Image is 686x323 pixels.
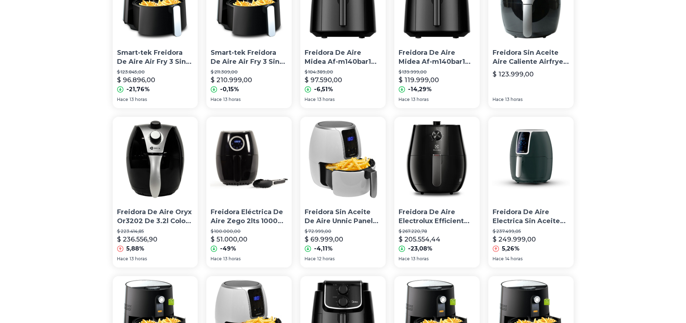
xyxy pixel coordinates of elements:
[206,117,292,267] a: Freidora Eléctrica De Aire Zego 2lts 1000w Con TemporizadorFreidora Eléctrica De Aire Zego 2lts 1...
[493,234,536,244] p: $ 249.999,00
[211,256,222,262] span: Hace
[305,208,381,226] p: Freidora Sin Aceite De Aire Unnic Panel Digital 4 L Premium Color Blanco
[399,208,475,226] p: Freidora De Aire Electrolux Efficient Eaf1 De 3.2l Color Negro 220v
[113,117,198,202] img: Freidora De Aire Oryx Or3202 De 3.2l Color Negro 220v-240v
[117,48,194,66] p: Smart-tek Freidora De Aire Air Fry 3 Sin Aceite Af2019 3,5l 1300w 80° 200° Color Negro
[493,256,504,262] span: Hace
[113,117,198,267] a: Freidora De Aire Oryx Or3202 De 3.2l Color Negro 220v-240vFreidora De Aire Oryx Or3202 De 3.2l Co...
[502,244,520,253] p: 5,26%
[211,69,287,75] p: $ 211.309,00
[305,97,316,102] span: Hace
[117,97,128,102] span: Hace
[505,97,523,102] span: 13 horas
[211,229,287,234] p: $ 100.000,00
[305,69,381,75] p: $ 104.389,00
[493,229,569,234] p: $ 237.499,05
[130,97,147,102] span: 13 horas
[117,229,194,234] p: $ 223.414,85
[126,244,144,253] p: 5,88%
[305,234,343,244] p: $ 69.999,00
[399,75,439,85] p: $ 119.999,00
[399,234,440,244] p: $ 205.554,44
[305,48,381,66] p: Freidora De Aire Midea Af-m140bar1 De 4l Color Negro 220v
[399,69,475,75] p: $ 139.999,00
[126,85,150,94] p: -21,76%
[117,234,157,244] p: $ 236.556,90
[300,117,386,202] img: Freidora Sin Aceite De Aire Unnic Panel Digital 4 L Premium Color Blanco
[411,97,429,102] span: 13 horas
[493,97,504,102] span: Hace
[488,117,574,267] a: Freidora De Aire Electrica Sin Aceite Horno Panel Digital 4lFreidora De Aire Electrica Sin Aceite...
[223,97,241,102] span: 13 horas
[300,117,386,267] a: Freidora Sin Aceite De Aire Unnic Panel Digital 4 L Premium Color BlancoFreidora Sin Aceite De Ai...
[394,117,480,267] a: Freidora De Aire Electrolux Efficient Eaf1 De 3.2l Color Negro 220vFreidora De Aire Electrolux Ef...
[223,256,241,262] span: 13 horas
[117,69,194,75] p: $ 123.845,00
[211,48,287,66] p: Smart-tek Freidora De Aire Air Fry 3 Sin Aceite Af2019 3,5l 1300w 80° 200° Color Negro
[220,85,239,94] p: -0,15%
[314,85,333,94] p: -6,51%
[117,256,128,262] span: Hace
[493,69,534,79] p: $ 123.999,00
[220,244,236,253] p: -49%
[211,97,222,102] span: Hace
[488,117,574,202] img: Freidora De Aire Electrica Sin Aceite Horno Panel Digital 4l
[399,97,410,102] span: Hace
[314,244,333,253] p: -4,11%
[130,256,147,262] span: 13 horas
[211,234,247,244] p: $ 51.000,00
[117,208,194,226] p: Freidora De Aire Oryx Or3202 De 3.2l Color Negro 220v-240v
[206,117,292,202] img: Freidora Eléctrica De Aire Zego 2lts 1000w Con Temporizador
[317,97,335,102] span: 13 horas
[305,229,381,234] p: $ 72.999,00
[117,75,155,85] p: $ 96.896,00
[493,48,569,66] p: Freidora Sin Aceite Aire Caliente Airfryer Winco W130 2,5lts Color Negro
[408,244,432,253] p: -23,08%
[505,256,523,262] span: 14 horas
[411,256,429,262] span: 13 horas
[399,229,475,234] p: $ 267.220,78
[305,75,342,85] p: $ 97.590,00
[399,256,410,262] span: Hace
[408,85,432,94] p: -14,29%
[317,256,335,262] span: 12 horas
[399,48,475,66] p: Freidora De Aire Midea Af-m140bar1 De 4l Color Negro 220v
[305,256,316,262] span: Hace
[211,75,252,85] p: $ 210.999,00
[394,117,480,202] img: Freidora De Aire Electrolux Efficient Eaf1 De 3.2l Color Negro 220v
[493,208,569,226] p: Freidora De Aire Electrica Sin Aceite Horno Panel Digital 4l
[211,208,287,226] p: Freidora Eléctrica De Aire Zego 2lts 1000w Con Temporizador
